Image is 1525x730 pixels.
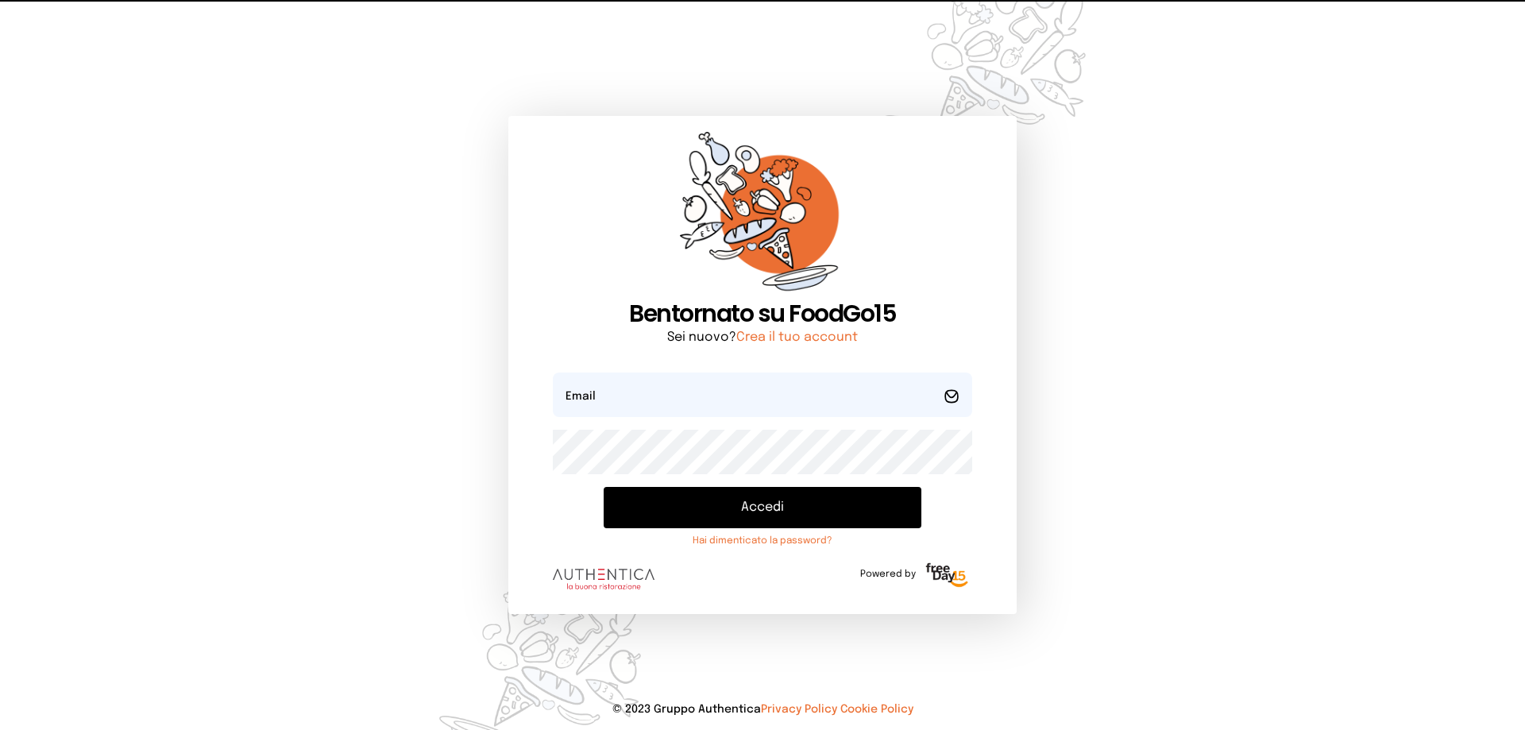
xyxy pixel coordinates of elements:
img: logo-freeday.3e08031.png [922,560,972,592]
span: Powered by [860,568,916,581]
a: Cookie Policy [840,704,913,715]
h1: Bentornato su FoodGo15 [553,299,972,328]
img: logo.8f33a47.png [553,569,654,589]
a: Crea il tuo account [736,330,858,344]
img: sticker-orange.65babaf.png [680,132,845,299]
p: © 2023 Gruppo Authentica [25,701,1500,717]
p: Sei nuovo? [553,328,972,347]
a: Hai dimenticato la password? [604,535,921,547]
button: Accedi [604,487,921,528]
a: Privacy Policy [761,704,837,715]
